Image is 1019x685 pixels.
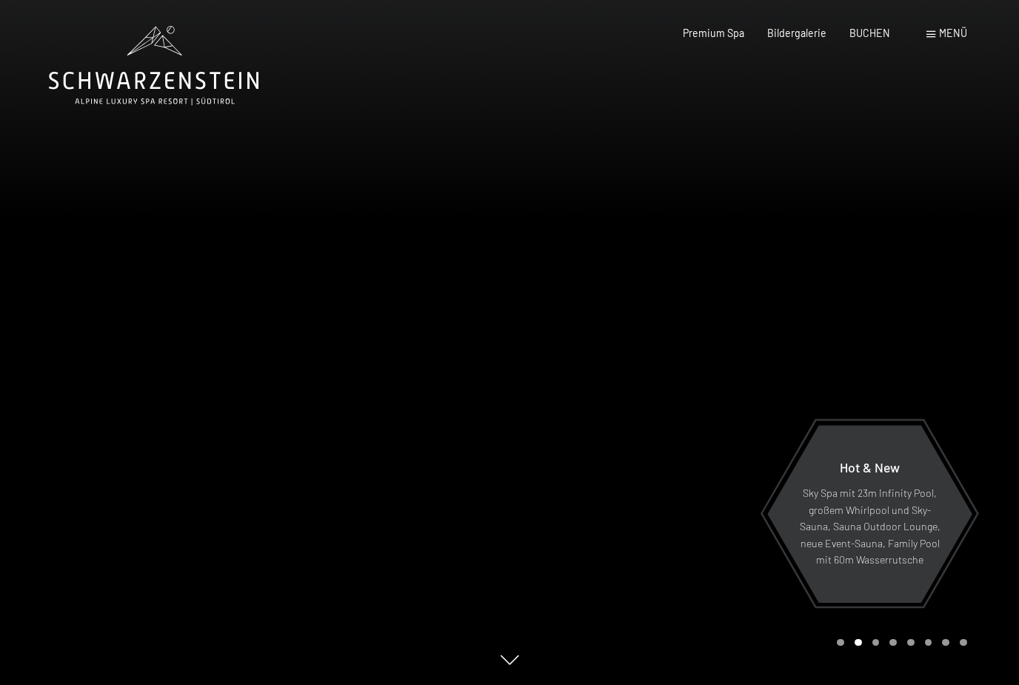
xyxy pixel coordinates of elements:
a: Bildergalerie [767,27,826,39]
span: Menü [939,27,967,39]
div: Carousel Page 2 (Current Slide) [855,639,862,646]
a: Premium Spa [683,27,744,39]
div: Carousel Page 5 [907,639,915,646]
div: Carousel Page 4 [889,639,897,646]
a: Hot & New Sky Spa mit 23m Infinity Pool, großem Whirlpool und Sky-Sauna, Sauna Outdoor Lounge, ne... [766,424,973,604]
span: Hot & New [840,459,900,475]
p: Sky Spa mit 23m Infinity Pool, großem Whirlpool und Sky-Sauna, Sauna Outdoor Lounge, neue Event-S... [799,485,941,569]
a: BUCHEN [849,27,890,39]
div: Carousel Pagination [832,639,966,646]
div: Carousel Page 7 [942,639,949,646]
div: Carousel Page 8 [960,639,967,646]
div: Carousel Page 6 [925,639,932,646]
div: Carousel Page 3 [872,639,880,646]
div: Carousel Page 1 [837,639,844,646]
